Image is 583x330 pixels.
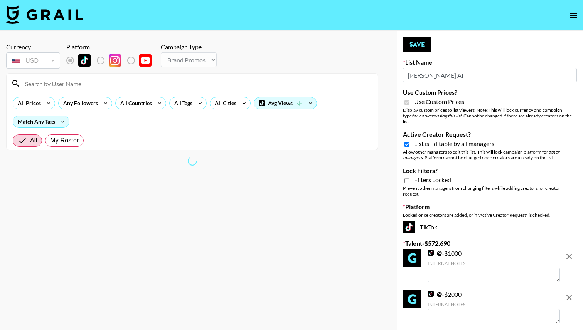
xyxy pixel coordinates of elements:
[566,8,581,23] button: open drawer
[254,97,317,109] div: Avg Views
[170,97,194,109] div: All Tags
[403,131,577,138] label: Active Creator Request?
[50,136,79,145] span: My Roster
[6,5,83,24] img: Grail Talent
[428,260,560,266] div: Internal Notes:
[403,221,577,233] div: TikTok
[78,54,91,67] img: TikTok
[403,185,577,197] div: Prevent other managers from changing filters while adding creators for creator request.
[403,37,431,52] button: Save
[414,98,464,106] span: Use Custom Prices
[403,59,577,66] label: List Name
[403,221,415,233] img: TikTok
[109,54,121,67] img: Instagram
[414,140,494,147] span: List is Editable by all managers
[428,249,560,282] div: - $ 1000
[403,212,577,218] div: Locked once creators are added, or if "Active Creator Request" is checked.
[161,43,217,51] div: Campaign Type
[561,290,577,305] button: remove
[6,51,60,70] div: Currency is locked to USD
[139,54,152,67] img: YouTube
[414,176,451,184] span: Filters Locked
[59,97,99,109] div: Any Followers
[403,149,577,161] div: Allow other managers to edit this list. This will lock campaign platform for . Platform cannot be...
[428,302,560,307] div: Internal Notes:
[66,43,158,51] div: Platform
[561,249,577,264] button: remove
[13,97,42,109] div: All Prices
[412,113,462,119] em: for bookers using this list
[210,97,238,109] div: All Cities
[116,97,153,109] div: All Countries
[403,203,577,211] label: Platform
[403,107,577,124] div: Display custom prices to list viewers. Note: This will lock currency and campaign type . Cannot b...
[403,149,559,161] em: other managers
[6,43,60,51] div: Currency
[428,290,442,298] a: @
[186,154,199,168] span: Refreshing talent, countries, tags, cities, lists...
[8,54,59,67] div: USD
[428,250,434,256] img: TikTok
[403,167,577,174] label: Lock Filters?
[13,116,69,127] div: Match Any Tags
[428,290,560,323] div: - $ 2000
[403,240,577,247] label: Talent - $ 572,690
[30,136,37,145] span: All
[403,89,577,96] label: Use Custom Prices?
[428,291,434,297] img: TikTok
[20,77,373,90] input: Search by User Name
[428,249,442,256] a: @
[66,52,158,69] div: List locked to TikTok.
